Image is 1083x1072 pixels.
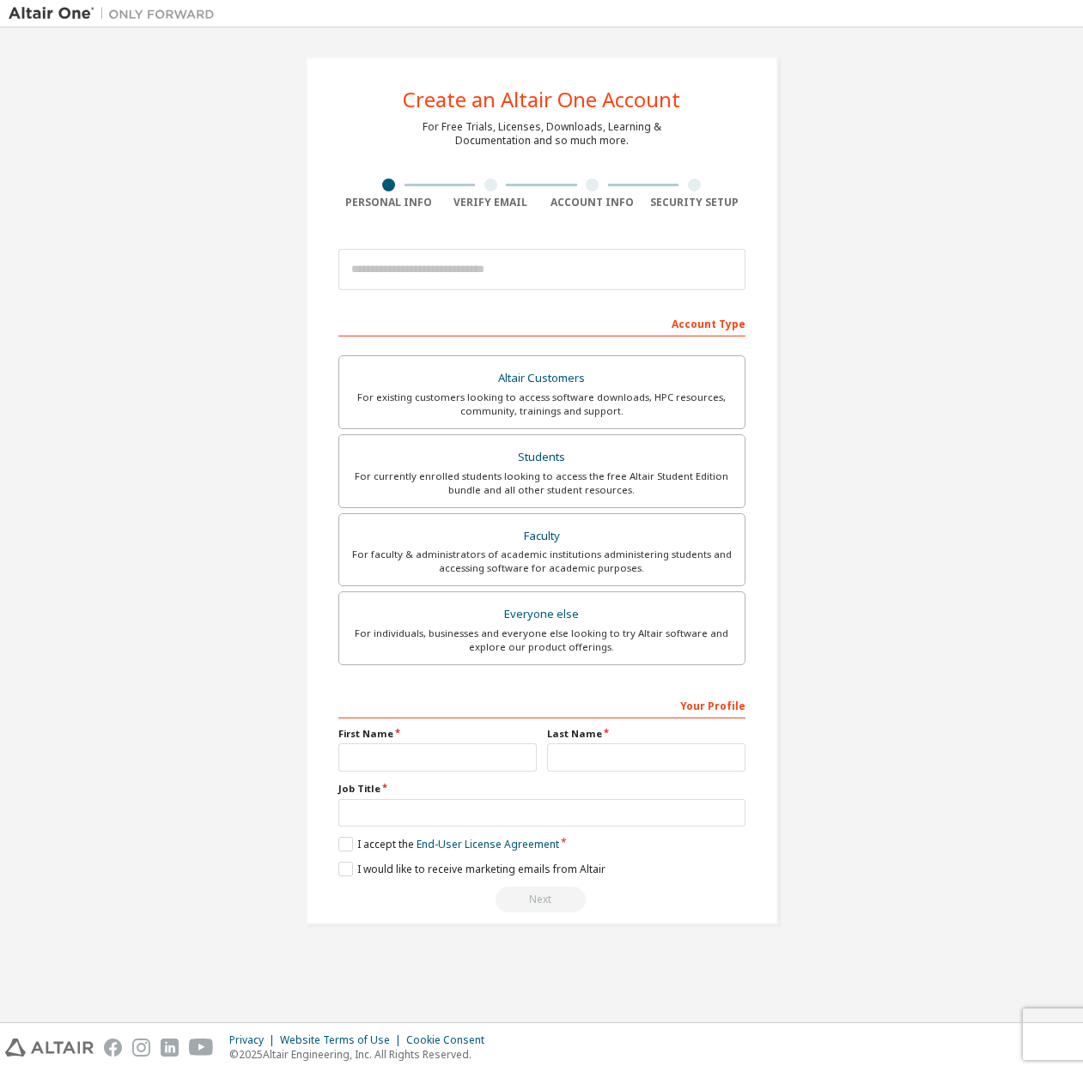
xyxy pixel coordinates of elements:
[547,727,745,741] label: Last Name
[406,1033,495,1047] div: Cookie Consent
[350,366,734,391] div: Altair Customers
[350,548,734,575] div: For faculty & administrators of academic institutions administering students and accessing softwa...
[104,1039,122,1057] img: facebook.svg
[338,887,745,912] div: Read and acccept EULA to continue
[350,391,734,418] div: For existing customers looking to access software downloads, HPC resources, community, trainings ...
[9,5,223,22] img: Altair One
[542,196,644,209] div: Account Info
[350,627,734,654] div: For individuals, businesses and everyone else looking to try Altair software and explore our prod...
[440,196,542,209] div: Verify Email
[338,837,559,851] label: I accept the
[417,837,559,851] a: End-User License Agreement
[350,524,734,548] div: Faculty
[350,603,734,627] div: Everyone else
[338,309,745,336] div: Account Type
[338,782,745,796] label: Job Title
[189,1039,214,1057] img: youtube.svg
[338,196,441,209] div: Personal Info
[338,727,537,741] label: First Name
[643,196,745,209] div: Security Setup
[403,89,680,110] div: Create an Altair One Account
[229,1033,280,1047] div: Privacy
[161,1039,179,1057] img: linkedin.svg
[350,445,734,469] div: Students
[132,1039,150,1057] img: instagram.svg
[350,469,734,497] div: For currently enrolled students looking to access the free Altair Student Edition bundle and all ...
[338,691,745,718] div: Your Profile
[338,862,605,876] label: I would like to receive marketing emails from Altair
[5,1039,94,1057] img: altair_logo.svg
[423,120,661,148] div: For Free Trials, Licenses, Downloads, Learning & Documentation and so much more.
[280,1033,406,1047] div: Website Terms of Use
[229,1047,495,1062] p: © 2025 Altair Engineering, Inc. All Rights Reserved.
